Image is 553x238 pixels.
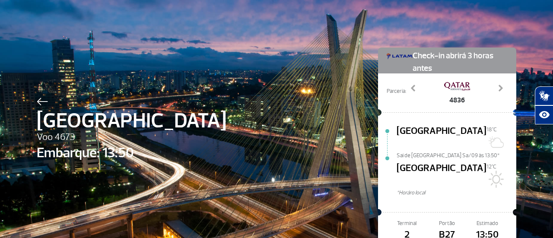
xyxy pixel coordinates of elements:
span: Embarque: 13:50 [37,143,226,163]
span: Portão [427,219,467,228]
span: Estimado [467,219,508,228]
span: *Horáro local [397,189,516,197]
span: 4836 [444,95,470,105]
span: [GEOGRAPHIC_DATA] [397,161,486,189]
span: [GEOGRAPHIC_DATA] [397,124,486,152]
span: Terminal [387,219,427,228]
div: Plugin de acessibilidade da Hand Talk. [535,86,553,124]
img: Sol [486,171,504,188]
button: Abrir tradutor de língua de sinais. [535,86,553,105]
span: Check-in abrirá 3 horas antes [413,48,508,75]
span: 12°C [486,163,496,170]
span: 18°C [486,126,497,133]
span: Voo 4673 [37,130,226,145]
button: Abrir recursos assistivos. [535,105,553,124]
span: [GEOGRAPHIC_DATA] [37,105,226,136]
span: Sai de [GEOGRAPHIC_DATA] Sa/09 às 13:50* [397,152,516,158]
span: Parceria: [387,87,406,95]
img: Sol com algumas nuvens [486,133,504,151]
